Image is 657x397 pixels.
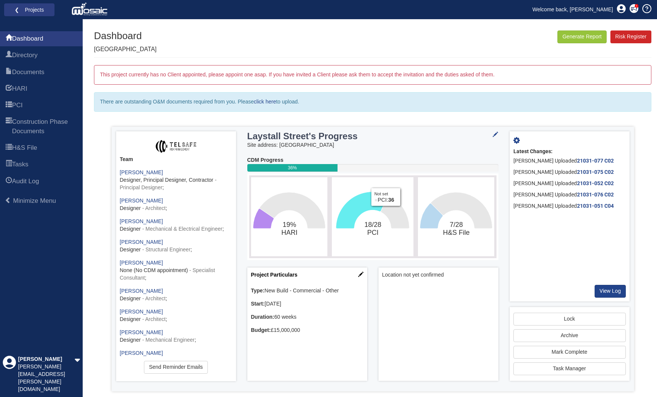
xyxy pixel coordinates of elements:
[142,295,165,301] span: - Architect
[577,169,614,175] a: 21031-075 C02
[251,327,363,334] div: £15,000,000
[247,164,338,172] div: 36%
[577,158,614,164] a: 21031-077 C02
[94,92,651,112] div: There are outstanding O&M documents required from you. Please to upload.
[382,272,444,278] span: Location not yet confirmed
[420,179,492,254] svg: 7/28​H&S File
[142,205,165,211] span: - Architect
[120,239,163,245] a: [PERSON_NAME]
[9,5,50,15] a: ❮ Projects
[12,101,23,110] span: PCI
[527,4,619,15] a: Welcome back, [PERSON_NAME]
[513,178,626,189] div: [PERSON_NAME] Uploaded
[557,30,606,43] button: Generate Report
[281,229,297,236] tspan: HARI
[12,68,44,77] span: Documents
[120,218,232,233] div: ;
[142,337,194,343] span: - Mechanical Engineer
[513,148,626,155] div: Latest Changes:
[378,268,498,381] div: Project Location
[251,314,274,320] b: Duration:
[251,327,271,333] b: Budget:
[12,117,77,136] span: Construction Phase Documents
[120,267,188,273] span: None (No CDM appointment)
[120,177,213,183] span: Designer, Principal Designer, Contractor
[443,221,470,236] text: 7/28
[247,141,498,149] div: Site address: [GEOGRAPHIC_DATA]
[12,177,39,186] span: Audit Log
[18,363,74,393] div: [PERSON_NAME][EMAIL_ADDRESS][PERSON_NAME][DOMAIN_NAME]
[120,350,232,365] div: ;
[253,179,325,254] svg: 19%​HARI
[251,300,363,308] div: [DATE]
[120,218,163,224] a: [PERSON_NAME]
[6,101,12,110] span: PCI
[513,167,626,178] div: [PERSON_NAME] Uploaded
[595,285,626,298] a: View Log
[247,131,455,141] h3: Laystall Street's Progress
[120,198,163,204] a: [PERSON_NAME]
[6,85,12,94] span: HARI
[3,356,16,393] div: Profile
[443,229,470,236] tspan: H&S File
[6,160,12,169] span: Tasks
[12,51,38,60] span: Directory
[610,30,651,43] a: Risk Register
[94,65,651,85] div: This project currently has no Client appointed, please appoint one asap. If you have invited a Cl...
[281,221,297,236] text: 19%
[251,313,363,321] div: 60 weeks
[251,301,265,307] b: Start:
[367,229,378,236] tspan: PCI
[94,30,157,41] h1: Dashboard
[6,144,12,153] span: H&S File
[120,205,141,211] span: Designer
[12,34,43,43] span: Dashboard
[577,192,614,198] a: 21031-076 C02
[513,362,626,375] a: Task Manager
[513,313,626,326] a: Lock
[577,180,614,186] a: 21031-052 C02
[120,156,232,163] div: Team
[334,179,412,254] svg: 18/28​PCI
[120,169,163,175] a: [PERSON_NAME]
[120,287,232,303] div: ;
[254,99,276,105] a: click here
[6,35,12,44] span: Dashboard
[120,329,232,344] div: ;
[6,177,12,186] span: Audit Log
[6,118,12,136] span: Construction Phase Documents
[577,203,614,209] a: 21031-051 C04
[13,197,56,204] span: Minimize Menu
[142,246,190,252] span: - Structural Engineer
[120,337,141,343] span: Designer
[513,329,626,342] button: Archive
[251,287,265,294] b: Type:
[12,143,37,152] span: H&S File
[120,239,232,254] div: ;
[120,246,141,252] span: Designer
[120,169,232,192] div: ;
[513,201,626,212] div: [PERSON_NAME] Uploaded
[5,197,11,204] span: Minimize Menu
[120,329,163,335] a: [PERSON_NAME]
[120,197,232,212] div: ;
[154,139,197,154] img: eFgMaQAAAABJRU5ErkJggg==
[247,157,498,164] div: CDM Progress
[251,287,363,295] div: New Build - Commercial - Other
[71,2,109,17] img: logo_white.png
[6,51,12,60] span: Directory
[120,350,163,356] a: [PERSON_NAME]
[144,361,207,374] a: Send Reminder Emails
[142,316,165,322] span: - Architect
[120,316,141,322] span: Designer
[120,308,232,323] div: ;
[625,363,651,391] iframe: Chat
[12,160,28,169] span: Tasks
[251,272,298,278] a: Project Particulars
[120,260,163,266] a: [PERSON_NAME]
[120,226,141,232] span: Designer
